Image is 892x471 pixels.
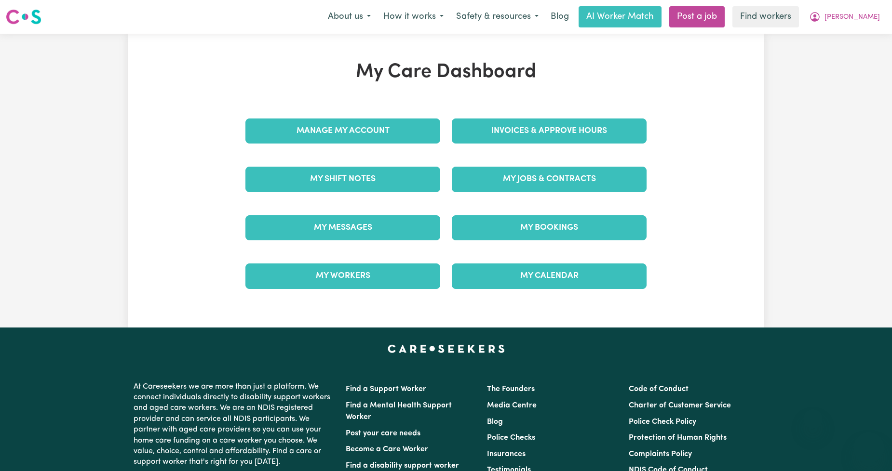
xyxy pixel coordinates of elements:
[377,7,450,27] button: How it works
[487,385,535,393] a: The Founders
[629,402,731,409] a: Charter of Customer Service
[346,385,426,393] a: Find a Support Worker
[629,418,696,426] a: Police Check Policy
[322,7,377,27] button: About us
[452,215,647,240] a: My Bookings
[579,6,662,27] a: AI Worker Match
[629,450,692,458] a: Complaints Policy
[487,418,503,426] a: Blog
[450,7,545,27] button: Safety & resources
[346,445,428,453] a: Become a Care Worker
[732,6,799,27] a: Find workers
[245,118,440,144] a: Manage My Account
[346,430,420,437] a: Post your care needs
[487,450,526,458] a: Insurances
[245,215,440,240] a: My Messages
[452,263,647,288] a: My Calendar
[669,6,725,27] a: Post a job
[629,434,727,442] a: Protection of Human Rights
[346,462,459,470] a: Find a disability support worker
[487,402,537,409] a: Media Centre
[853,432,884,463] iframe: Button to launch messaging window
[803,7,886,27] button: My Account
[545,6,575,27] a: Blog
[245,167,440,192] a: My Shift Notes
[452,118,647,144] a: Invoices & Approve Hours
[824,12,880,23] span: [PERSON_NAME]
[487,434,535,442] a: Police Checks
[240,61,652,84] h1: My Care Dashboard
[6,8,41,26] img: Careseekers logo
[346,402,452,421] a: Find a Mental Health Support Worker
[452,167,647,192] a: My Jobs & Contracts
[803,409,823,429] iframe: Close message
[245,263,440,288] a: My Workers
[6,6,41,28] a: Careseekers logo
[388,345,505,353] a: Careseekers home page
[629,385,689,393] a: Code of Conduct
